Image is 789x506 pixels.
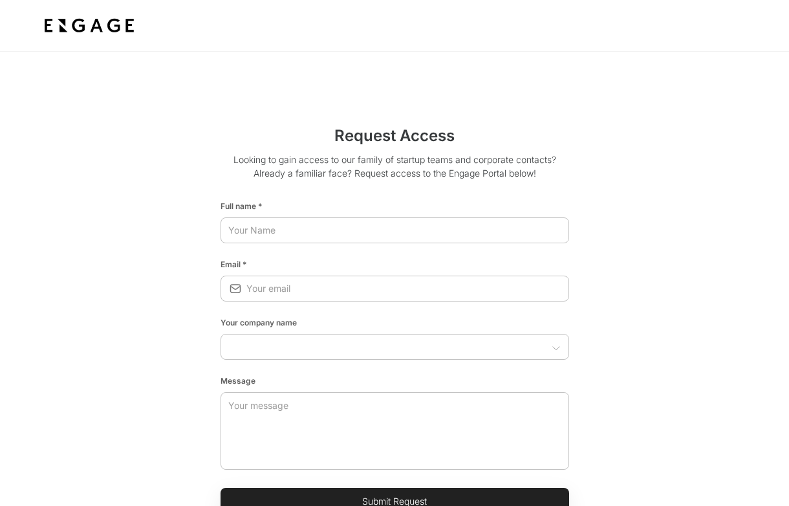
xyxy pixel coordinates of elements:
p: Looking to gain access to our family of startup teams and corporate contacts? Already a familiar ... [221,153,569,190]
input: Your Name [221,219,569,242]
div: Email * [221,254,569,270]
div: Your company name [221,312,569,329]
div: Full name * [221,195,569,212]
input: Your email [246,277,569,300]
button: Open [550,342,563,355]
div: Message [221,370,569,387]
img: bdf1fb74-1727-4ba0-a5bd-bc74ae9fc70b.jpeg [41,14,137,38]
h2: Request Access [221,124,569,153]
